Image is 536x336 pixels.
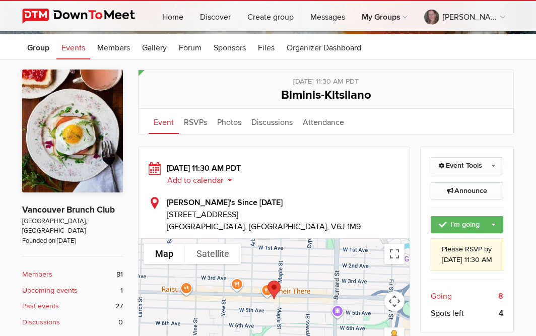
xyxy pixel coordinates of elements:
[282,34,366,59] a: Organizer Dashboard
[22,9,151,24] img: DownToMeet
[22,34,54,59] a: Group
[179,109,212,134] a: RSVPs
[431,216,504,233] a: I'm going
[498,290,503,302] b: 8
[22,301,59,312] b: Past events
[22,236,123,246] span: Founded on [DATE]
[167,222,361,232] span: [GEOGRAPHIC_DATA], [GEOGRAPHIC_DATA], V6J 1M9
[22,301,123,312] a: Past events 27
[167,209,399,221] span: [STREET_ADDRESS]
[354,1,416,31] a: My Groups
[144,244,185,264] button: Show street map
[120,285,123,296] span: 1
[154,1,191,31] a: Home
[253,34,280,59] a: Files
[22,70,123,192] img: Vancouver Brunch Club
[298,109,349,134] a: Attendance
[149,162,399,186] div: [DATE] 11:30 AM PDT
[167,176,240,185] button: Add to calendar
[27,43,49,53] span: Group
[209,34,251,59] a: Sponsors
[167,197,283,208] b: [PERSON_NAME]'s Since [DATE]
[246,109,298,134] a: Discussions
[214,43,246,53] span: Sponsors
[384,244,405,264] button: Toggle fullscreen view
[179,43,202,53] span: Forum
[22,285,78,296] b: Upcoming events
[97,43,130,53] span: Members
[287,43,361,53] span: Organizer Dashboard
[149,70,503,87] div: [DATE] 11:30 AM PDT
[174,34,207,59] a: Forum
[431,238,504,271] div: Please RSVP by [DATE] 11:30 AM
[431,157,504,174] a: Event Tools
[431,182,504,199] a: Announce
[302,1,353,31] a: Messages
[116,269,123,280] span: 81
[22,217,123,236] span: [GEOGRAPHIC_DATA], [GEOGRAPHIC_DATA]
[281,88,371,102] span: Biminis-Kitsilano
[447,186,487,195] span: Announce
[22,285,123,296] a: Upcoming events 1
[185,244,241,264] button: Show satellite imagery
[137,34,172,59] a: Gallery
[499,307,503,319] b: 4
[192,1,239,31] a: Discover
[384,291,405,311] button: Map camera controls
[118,317,123,328] span: 0
[61,43,85,53] span: Events
[142,43,167,53] span: Gallery
[239,1,302,31] a: Create group
[22,269,123,280] a: Members 81
[22,205,115,215] a: Vancouver Brunch Club
[115,301,123,312] span: 27
[258,43,275,53] span: Files
[149,109,179,134] a: Event
[431,290,452,302] span: Going
[22,317,123,328] a: Discussions 0
[22,269,52,280] b: Members
[431,307,464,319] span: Spots left
[416,1,513,31] a: [PERSON_NAME]
[92,34,135,59] a: Members
[212,109,246,134] a: Photos
[56,34,90,59] a: Events
[22,317,60,328] b: Discussions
